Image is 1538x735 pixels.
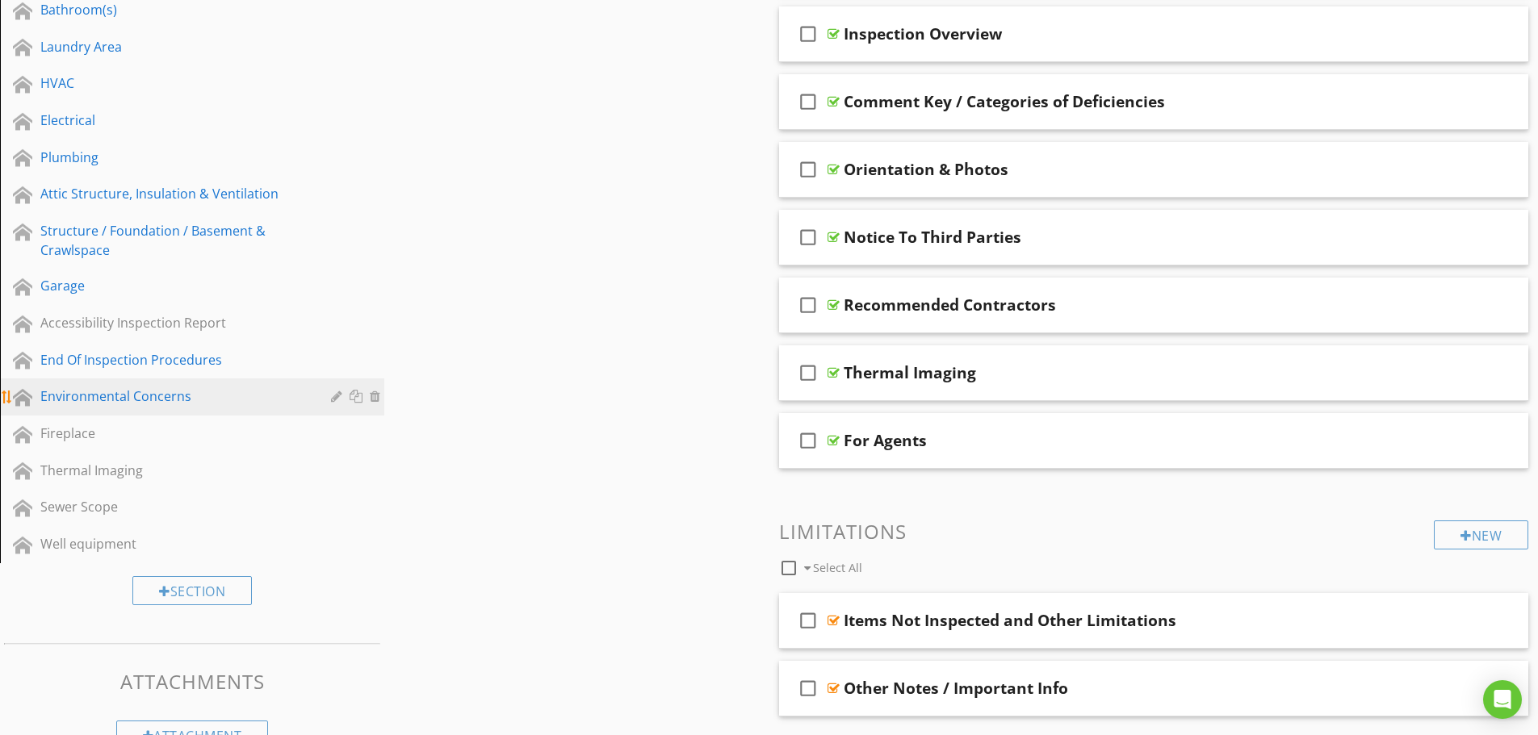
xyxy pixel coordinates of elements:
[40,111,308,130] div: Electrical
[795,82,821,121] i: check_box_outline_blank
[844,24,1002,44] div: Inspection Overview
[40,497,308,516] div: Sewer Scope
[795,421,821,460] i: check_box_outline_blank
[844,611,1176,630] div: Items Not Inspected and Other Limitations
[844,92,1165,111] div: Comment Key / Categories of Deficiencies
[844,363,976,382] div: Thermal Imaging
[795,286,821,324] i: check_box_outline_blank
[40,184,308,203] div: Attic Structure, Insulation & Ventilation
[40,148,308,167] div: Plumbing
[795,15,821,53] i: check_box_outline_blank
[40,73,308,93] div: HVAC
[844,295,1056,315] div: Recommended Contractors
[40,313,308,332] div: Accessibility Inspection Report
[1483,680,1522,719] div: Open Intercom Messenger
[844,679,1068,698] div: Other Notes / Important Info
[844,431,927,450] div: For Agents
[795,669,821,708] i: check_box_outline_blank
[40,386,308,406] div: Environmental Concerns
[40,276,308,295] div: Garage
[40,221,308,260] div: Structure / Foundation / Basement & Crawlspace
[813,560,862,575] span: Select All
[779,520,1529,542] h3: Limitations
[132,576,252,605] div: Section
[40,37,308,56] div: Laundry Area
[40,534,308,553] div: Well equipment
[1434,520,1528,549] div: New
[40,350,308,370] div: End Of Inspection Procedures
[844,228,1021,247] div: Notice To Third Parties
[795,601,821,640] i: check_box_outline_blank
[40,461,308,480] div: Thermal Imaging
[40,424,308,443] div: Fireplace
[844,160,1008,179] div: Orientation & Photos
[795,218,821,257] i: check_box_outline_blank
[795,353,821,392] i: check_box_outline_blank
[795,150,821,189] i: check_box_outline_blank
